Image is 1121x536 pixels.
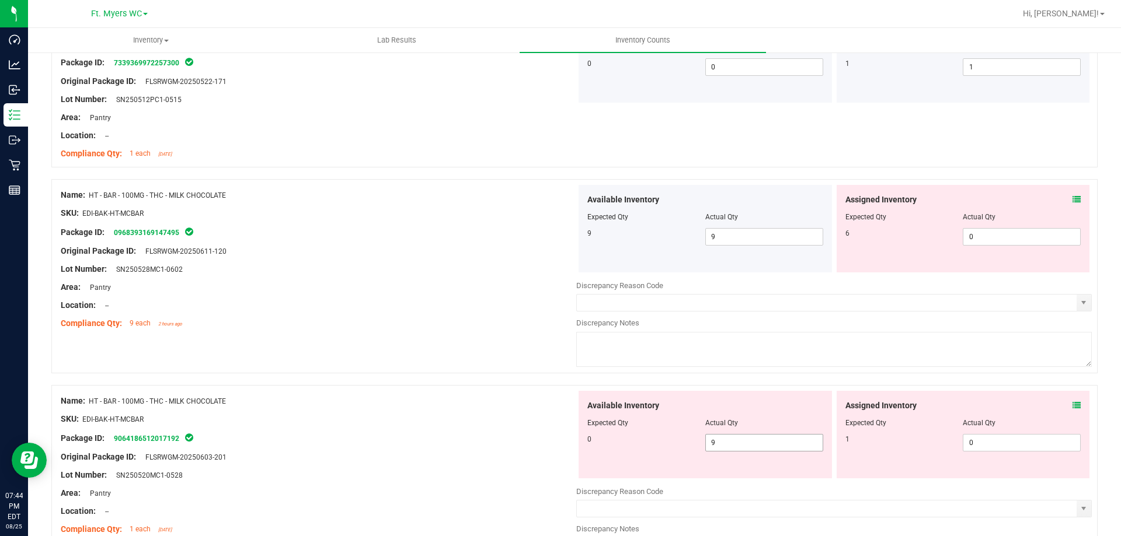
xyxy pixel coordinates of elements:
span: Assigned Inventory [845,400,917,412]
span: Location: [61,506,96,516]
span: FLSRWGM-20250603-201 [140,453,227,461]
span: Lab Results [361,35,432,45]
span: EDI-BAK-HT-MCBAR [82,209,144,218]
span: Compliance Qty: [61,524,122,534]
span: HT - BAR - 100MG - THC - MILK CHOCOLATE [89,397,226,405]
span: Lot Number: [61,94,107,104]
span: Lot Number: [61,470,107,479]
input: 9 [706,229,823,245]
span: Lot Number: [61,264,107,274]
div: Discrepancy Notes [576,317,1092,329]
div: Expected Qty [845,212,963,222]
inline-svg: Inbound [9,84,20,96]
inline-svg: Inventory [9,109,20,121]
a: 7339369972257300 [114,59,179,67]
span: -- [99,507,109,516]
div: 1 [845,58,963,69]
inline-svg: Dashboard [9,34,20,45]
div: Discrepancy Notes [576,523,1092,535]
iframe: Resource center [12,443,47,478]
span: HT - BAR - 100MG - THC - MILK CHOCOLATE [89,191,226,199]
span: Discrepancy Reason Code [576,281,663,290]
span: Location: [61,131,96,140]
span: 1 each [130,149,151,157]
div: 1 [845,434,963,444]
span: 9 each [130,319,151,327]
div: 6 [845,228,963,239]
span: SKU: [61,208,79,218]
span: Pantry [84,283,111,292]
span: Expected Qty [587,419,628,427]
span: In Sync [184,432,194,443]
span: SKU: [61,414,79,423]
span: 0 [587,59,591,68]
span: -- [99,302,109,310]
span: Pantry [84,489,111,498]
span: Area: [61,488,81,498]
span: Inventory Counts [600,35,686,45]
span: Name: [61,190,85,199]
input: 0 [963,435,1080,451]
a: 0968393169147495 [114,229,179,237]
span: Actual Qty [705,213,738,221]
span: -- [99,132,109,140]
span: Discrepancy Reason Code [576,487,663,496]
span: 0 [587,435,591,443]
span: 2 hours ago [158,321,182,327]
span: In Sync [184,56,194,68]
span: SN250520MC1-0528 [110,471,183,479]
span: Compliance Qty: [61,149,122,158]
a: Inventory Counts [520,28,765,52]
inline-svg: Analytics [9,59,20,71]
div: Expected Qty [845,418,963,428]
span: Package ID: [61,227,105,237]
span: Area: [61,282,81,292]
span: Compliance Qty: [61,318,122,328]
span: Package ID: [61,58,105,67]
input: 0 [963,229,1080,245]
span: select [1077,500,1091,517]
input: 1 [963,59,1080,75]
a: Inventory [28,28,274,52]
a: 9064186512017192 [114,435,179,443]
inline-svg: Retail [9,159,20,171]
span: FLSRWGM-20250522-171 [140,78,227,86]
inline-svg: Outbound [9,134,20,146]
p: 08/25 [5,522,23,531]
span: Original Package ID: [61,246,136,255]
span: Actual Qty [705,419,738,427]
span: Pantry [84,114,111,122]
span: Inventory [29,35,273,45]
span: Available Inventory [587,400,659,412]
span: 9 [587,229,591,237]
span: Hi, [PERSON_NAME]! [1023,9,1099,18]
span: Ft. Myers WC [91,9,142,19]
span: 1 each [130,525,151,533]
span: Name: [61,396,85,405]
p: 07:44 PM EDT [5,491,23,522]
span: EDI-BAK-HT-MCBAR [82,415,144,423]
span: Available Inventory [587,194,659,206]
span: [DATE] [158,527,172,533]
input: 0 [706,59,823,75]
span: [DATE] [158,152,172,157]
span: FLSRWGM-20250611-120 [140,247,227,255]
div: Actual Qty [963,418,1081,428]
span: Location: [61,300,96,310]
span: SN250528MC1-0602 [110,265,183,274]
span: Assigned Inventory [845,194,917,206]
div: Actual Qty [963,212,1081,222]
span: Original Package ID: [61,452,136,461]
span: Area: [61,113,81,122]
span: In Sync [184,226,194,237]
span: Original Package ID: [61,76,136,86]
span: SN250512PC1-0515 [110,96,182,104]
span: Expected Qty [587,213,628,221]
input: 9 [706,435,823,451]
span: select [1077,295,1091,311]
inline-svg: Reports [9,184,20,196]
a: Lab Results [274,28,520,52]
span: Package ID: [61,433,105,443]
